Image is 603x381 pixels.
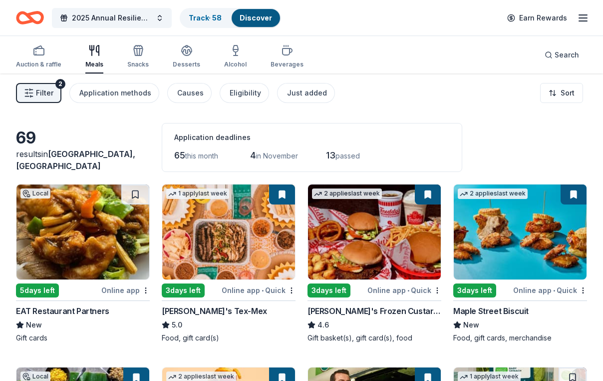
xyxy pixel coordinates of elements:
[16,283,59,297] div: 5 days left
[222,284,296,296] div: Online app Quick
[540,83,583,103] button: Sort
[16,148,150,172] div: results
[177,87,204,99] div: Causes
[180,8,281,28] button: Track· 58Discover
[167,83,212,103] button: Causes
[52,8,172,28] button: 2025 Annual Resilience Celebration
[162,305,267,317] div: [PERSON_NAME]'s Tex-Mex
[262,286,264,294] span: •
[230,87,261,99] div: Eligibility
[240,13,272,22] a: Discover
[16,149,135,171] span: [GEOGRAPHIC_DATA], [GEOGRAPHIC_DATA]
[166,188,229,199] div: 1 apply last week
[453,283,496,297] div: 3 days left
[287,87,327,99] div: Just added
[326,150,335,160] span: 13
[453,305,529,317] div: Maple Street Biscuit
[16,60,61,68] div: Auction & raffle
[308,184,441,279] img: Image for Freddy's Frozen Custard & Steakburgers
[256,151,298,160] span: in November
[317,319,329,331] span: 4.6
[85,40,103,73] button: Meals
[16,333,150,343] div: Gift cards
[16,149,135,171] span: in
[513,284,587,296] div: Online app Quick
[174,131,450,143] div: Application deadlines
[185,151,218,160] span: this month
[271,60,303,68] div: Beverages
[16,184,149,279] img: Image for EAT Restaurant Partners
[407,286,409,294] span: •
[307,283,350,297] div: 3 days left
[69,83,159,103] button: Application methods
[16,305,109,317] div: EAT Restaurant Partners
[127,40,149,73] button: Snacks
[20,188,50,198] div: Local
[453,184,587,343] a: Image for Maple Street Biscuit2 applieslast week3days leftOnline app•QuickMaple Street BiscuitNew...
[85,60,103,68] div: Meals
[16,83,61,103] button: Filter2
[335,151,360,160] span: passed
[307,333,441,343] div: Gift basket(s), gift card(s), food
[162,283,205,297] div: 3 days left
[174,150,185,160] span: 65
[250,150,256,160] span: 4
[458,188,528,199] div: 2 applies last week
[454,184,587,279] img: Image for Maple Street Biscuit
[463,319,479,331] span: New
[307,305,441,317] div: [PERSON_NAME]'s Frozen Custard & Steakburgers
[312,188,382,199] div: 2 applies last week
[277,83,335,103] button: Just added
[162,184,296,343] a: Image for Chuy's Tex-Mex1 applylast week3days leftOnline app•Quick[PERSON_NAME]'s Tex-Mex5.0Food,...
[55,79,65,89] div: 2
[220,83,269,103] button: Eligibility
[555,49,579,61] span: Search
[453,333,587,343] div: Food, gift cards, merchandise
[162,184,295,279] img: Image for Chuy's Tex-Mex
[553,286,555,294] span: •
[173,40,200,73] button: Desserts
[224,60,247,68] div: Alcohol
[16,184,150,343] a: Image for EAT Restaurant PartnersLocal5days leftOnline appEAT Restaurant PartnersNewGift cards
[367,284,441,296] div: Online app Quick
[16,40,61,73] button: Auction & raffle
[101,284,150,296] div: Online app
[26,319,42,331] span: New
[189,13,222,22] a: Track· 58
[16,128,150,148] div: 69
[224,40,247,73] button: Alcohol
[537,45,587,65] button: Search
[173,60,200,68] div: Desserts
[271,40,303,73] button: Beverages
[79,87,151,99] div: Application methods
[36,87,53,99] span: Filter
[16,6,44,29] a: Home
[501,9,573,27] a: Earn Rewards
[72,12,152,24] span: 2025 Annual Resilience Celebration
[127,60,149,68] div: Snacks
[172,319,182,331] span: 5.0
[561,87,575,99] span: Sort
[307,184,441,343] a: Image for Freddy's Frozen Custard & Steakburgers2 applieslast week3days leftOnline app•Quick[PERS...
[162,333,296,343] div: Food, gift card(s)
